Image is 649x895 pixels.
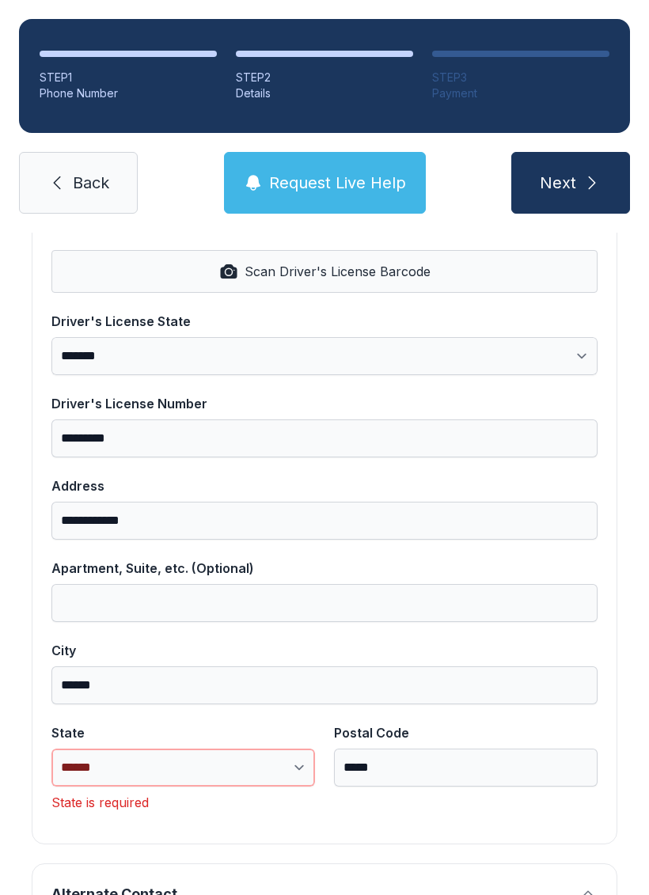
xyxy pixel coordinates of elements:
[51,312,598,331] div: Driver's License State
[540,172,576,194] span: Next
[269,172,406,194] span: Request Live Help
[236,85,413,101] div: Details
[40,70,217,85] div: STEP 1
[51,666,598,704] input: City
[51,793,315,812] div: State is required
[236,70,413,85] div: STEP 2
[51,476,598,495] div: Address
[334,749,598,787] input: Postal Code
[51,394,598,413] div: Driver's License Number
[51,749,315,787] select: State
[51,559,598,578] div: Apartment, Suite, etc. (Optional)
[432,70,609,85] div: STEP 3
[73,172,109,194] span: Back
[51,723,315,742] div: State
[51,419,598,457] input: Driver's License Number
[51,584,598,622] input: Apartment, Suite, etc. (Optional)
[51,502,598,540] input: Address
[51,641,598,660] div: City
[51,337,598,375] select: Driver's License State
[432,85,609,101] div: Payment
[334,723,598,742] div: Postal Code
[40,85,217,101] div: Phone Number
[245,262,431,281] span: Scan Driver's License Barcode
